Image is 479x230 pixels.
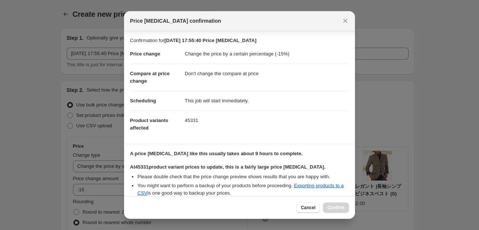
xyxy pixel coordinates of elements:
dd: Don't change the compare at price [185,64,349,83]
span: Cancel [301,205,315,211]
span: Product variants affected [130,118,168,131]
dd: 45331 [185,111,349,130]
p: Confirmation for [130,37,349,44]
span: Price change [130,51,160,57]
dd: Change the price by a certain percentage (-15%) [185,44,349,64]
b: [DATE] 17:55:40 Price [MEDICAL_DATA] [164,38,256,43]
button: Cancel [296,202,320,213]
span: Compare at price change [130,71,169,84]
li: You might want to perform a backup of your products before proceeding. is one good way to backup ... [137,182,349,197]
span: Price [MEDICAL_DATA] confirmation [130,17,221,25]
a: Exporting products to a CSV [137,183,344,196]
span: Scheduling [130,98,156,103]
b: A price [MEDICAL_DATA] like this usually takes about 9 hours to complete. [130,151,303,156]
li: Please double check that the price change preview shows results that you are happy with. [137,173,349,181]
button: Close [340,16,350,26]
dd: This job will start immediately. [185,91,349,111]
b: At 45331 product variant prices to update, this is a fairly large price [MEDICAL_DATA]. [130,164,326,170]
